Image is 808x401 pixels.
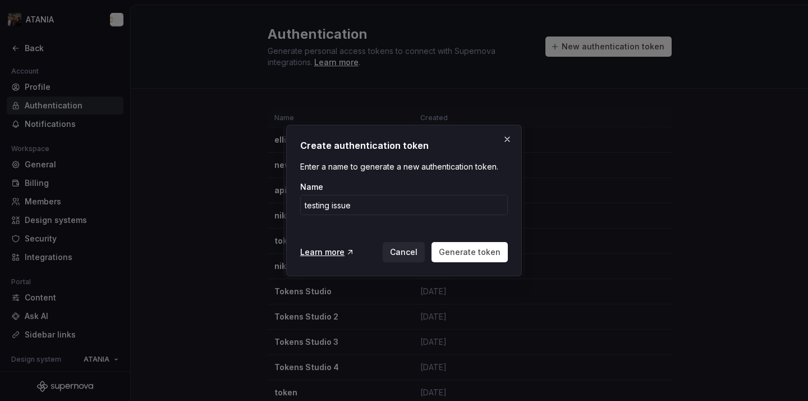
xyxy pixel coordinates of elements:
[300,139,508,152] h2: Create authentication token
[383,242,425,262] button: Cancel
[390,247,417,258] span: Cancel
[300,161,508,172] p: Enter a name to generate a new authentication token.
[439,247,501,258] span: Generate token
[300,181,323,193] label: Name
[431,242,508,262] button: Generate token
[300,247,355,258] a: Learn more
